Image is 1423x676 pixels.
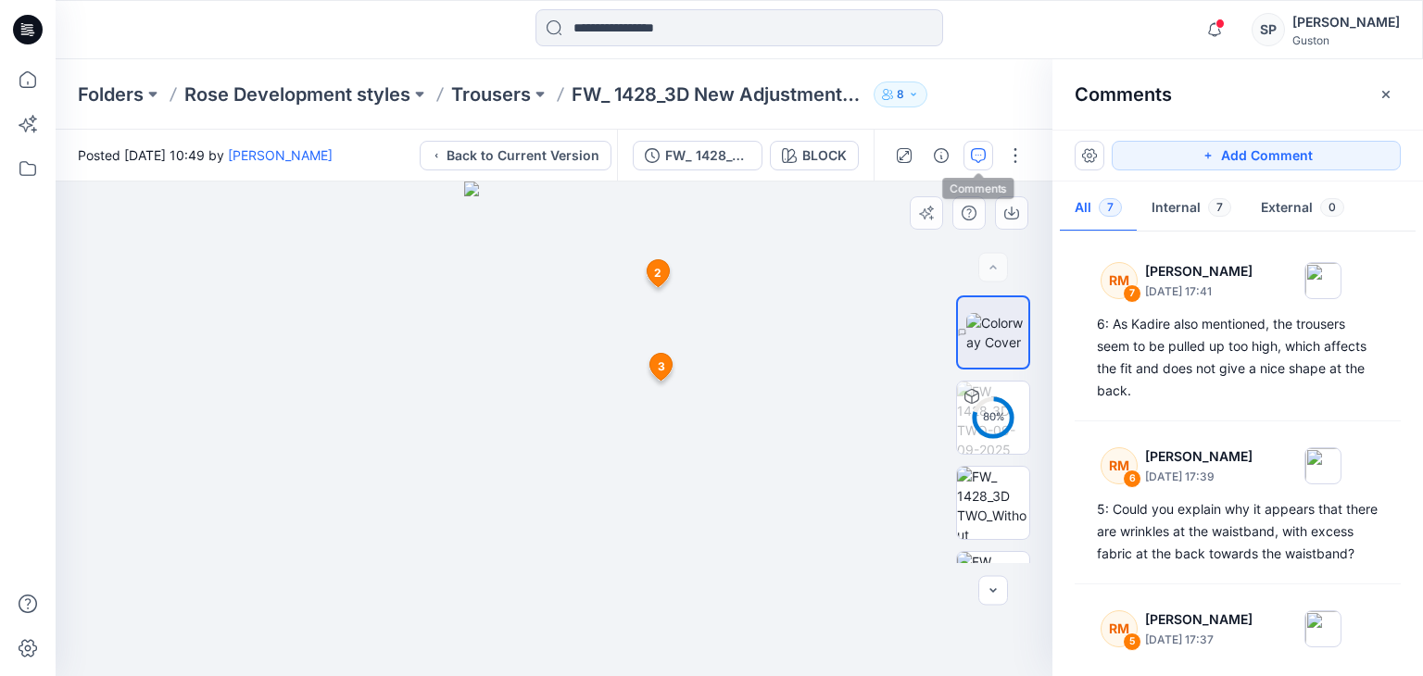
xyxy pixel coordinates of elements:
[1145,260,1253,282] p: [PERSON_NAME]
[1145,282,1253,301] p: [DATE] 17:41
[1101,262,1138,299] div: RM
[1099,198,1122,217] span: 7
[926,141,956,170] button: Details
[665,145,750,166] div: FW_ 1428_3D New Adjustment_09-09-2025
[420,141,611,170] button: Back to Current Version
[957,382,1029,454] img: FW_ 1428_3D TWO-09-09-2025 BLOCK
[1145,445,1253,468] p: [PERSON_NAME]
[971,409,1015,425] div: 80 %
[874,81,927,107] button: 8
[1145,468,1253,486] p: [DATE] 17:39
[770,141,859,170] button: BLOCK
[1097,313,1379,402] div: 6: As Kadire also mentioned, the trousers seem to be pulled up too high, which affects the fit an...
[78,145,333,165] span: Posted [DATE] 10:49 by
[1292,11,1400,33] div: [PERSON_NAME]
[1101,447,1138,484] div: RM
[957,467,1029,539] img: FW_ 1428_3D TWO_Without Avatar_09-09-2025_BLOCK_Front
[633,141,762,170] button: FW_ 1428_3D New Adjustment_[DATE]
[1112,141,1401,170] button: Add Comment
[802,145,847,166] div: BLOCK
[1075,83,1172,106] h2: Comments
[1145,631,1253,649] p: [DATE] 17:37
[1246,185,1359,232] button: External
[1145,608,1253,631] p: [PERSON_NAME]
[1137,185,1246,232] button: Internal
[1123,469,1141,488] div: 6
[1060,185,1137,232] button: All
[78,81,144,107] a: Folders
[184,81,410,107] a: Rose Development styles
[1123,284,1141,303] div: 7
[1123,632,1141,651] div: 5
[966,313,1028,352] img: Colorway Cover
[1320,198,1344,217] span: 0
[897,84,904,105] p: 8
[1097,498,1379,565] div: 5: Could you explain why it appears that there are wrinkles at the waistband, with excess fabric ...
[572,81,866,107] p: FW_ 1428_3D New Adjustment_[DATE]
[1208,198,1231,217] span: 7
[228,147,333,163] a: [PERSON_NAME]
[1101,610,1138,647] div: RM
[1292,33,1400,47] div: Guston
[1252,13,1285,46] div: SP
[957,552,1029,624] img: FW_ 1428_3D TWO_Without Avatar_09-09-2025_BLOCK_Left
[451,81,531,107] a: Trousers
[464,182,645,676] img: eyJhbGciOiJIUzI1NiIsImtpZCI6IjAiLCJzbHQiOiJzZXMiLCJ0eXAiOiJKV1QifQ.eyJkYXRhIjp7InR5cGUiOiJzdG9yYW...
